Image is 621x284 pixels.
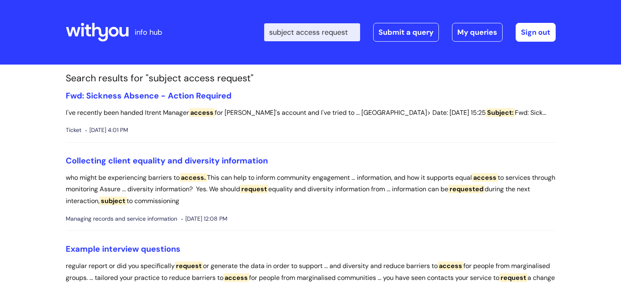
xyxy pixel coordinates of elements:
[264,23,360,41] input: Search
[240,185,268,193] span: request
[66,244,180,254] a: Example interview questions
[66,107,556,119] p: I've recently been handed Itrent Manager for [PERSON_NAME]'s account and I've tried to ... [GEOGR...
[264,23,556,42] div: | -
[499,273,528,282] span: request
[66,214,177,224] span: Managing records and service information
[516,23,556,42] a: Sign out
[66,155,268,166] a: Collecting client equality and diversity information
[223,273,249,282] span: access
[66,90,231,101] a: Fwd: Sickness Absence - Action Required
[100,197,127,205] span: subject
[175,262,203,270] span: request
[189,108,215,117] span: access
[373,23,439,42] a: Submit a query
[180,173,207,182] span: access.
[452,23,503,42] a: My queries
[135,26,162,39] p: info hub
[181,214,227,224] span: [DATE] 12:08 PM
[448,185,485,193] span: requested
[472,173,498,182] span: access
[438,262,463,270] span: access
[66,73,556,84] h1: Search results for "subject access request"
[486,108,515,117] span: Subject:
[66,125,81,135] span: Ticket
[66,172,556,207] p: who might be experiencing barriers to This can help to inform community engagement ... informatio...
[85,125,128,135] span: [DATE] 4:01 PM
